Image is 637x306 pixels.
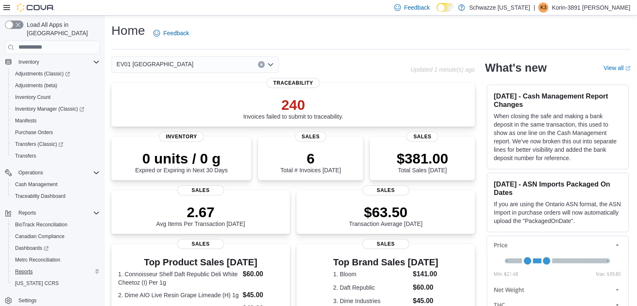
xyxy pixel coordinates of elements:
[18,210,36,216] span: Reports
[15,94,51,101] span: Inventory Count
[15,168,46,178] button: Operations
[8,231,103,242] button: Canadian Compliance
[413,269,438,279] dd: $141.00
[12,191,100,201] span: Traceabilty Dashboard
[111,22,145,39] h1: Home
[8,103,103,115] a: Inventory Manager (Classic)
[12,127,57,137] a: Purchase Orders
[2,167,103,179] button: Operations
[12,231,68,241] a: Canadian Compliance
[12,267,100,277] span: Reports
[333,283,410,292] dt: 2. Daft Republic
[362,239,409,249] span: Sales
[18,297,36,304] span: Settings
[8,179,103,190] button: Cash Management
[333,297,410,305] dt: 3. Dime Industries
[12,139,100,149] span: Transfers (Classic)
[15,295,100,306] span: Settings
[15,153,36,159] span: Transfers
[267,61,274,68] button: Open list of options
[494,180,622,197] h3: [DATE] - ASN Imports Packaged On Dates
[538,3,548,13] div: Korin-3891 Hobday
[15,129,53,136] span: Purchase Orders
[18,59,39,65] span: Inventory
[15,268,33,275] span: Reports
[15,181,57,188] span: Cash Management
[12,243,100,253] span: Dashboards
[15,257,60,263] span: Metrc Reconciliation
[258,61,265,68] button: Clear input
[12,151,100,161] span: Transfers
[135,150,228,174] div: Expired or Expiring in Next 30 Days
[15,221,67,228] span: BioTrack Reconciliation
[15,117,36,124] span: Manifests
[12,104,100,114] span: Inventory Manager (Classic)
[12,104,88,114] a: Inventory Manager (Classic)
[494,92,622,109] h3: [DATE] - Cash Management Report Changes
[118,270,239,287] dt: 1. Connoisseur Shelf Daft Republic Deli White Cheetoz (I) Per 1g
[333,257,438,267] h3: Top Brand Sales [DATE]
[12,127,100,137] span: Purchase Orders
[177,185,224,195] span: Sales
[12,278,62,288] a: [US_STATE] CCRS
[407,132,438,142] span: Sales
[150,25,192,41] a: Feedback
[17,3,54,12] img: Cova
[12,243,52,253] a: Dashboards
[156,204,245,220] p: 2.67
[15,208,39,218] button: Reports
[397,150,448,174] div: Total Sales [DATE]
[12,267,36,277] a: Reports
[242,290,283,300] dd: $45.00
[8,80,103,91] button: Adjustments (beta)
[8,127,103,138] button: Purchase Orders
[15,168,100,178] span: Operations
[12,116,100,126] span: Manifests
[12,92,100,102] span: Inventory Count
[23,21,100,37] span: Load All Apps in [GEOGRAPHIC_DATA]
[8,266,103,277] button: Reports
[8,91,103,103] button: Inventory Count
[118,257,283,267] h3: Top Product Sales [DATE]
[280,150,340,167] p: 6
[2,56,103,68] button: Inventory
[534,3,535,13] p: |
[349,204,423,227] div: Transaction Average [DATE]
[15,280,59,287] span: [US_STATE] CCRS
[12,69,73,79] a: Adjustments (Classic)
[116,59,193,69] span: EV01 [GEOGRAPHIC_DATA]
[603,65,630,71] a: View allExternal link
[625,66,630,71] svg: External link
[118,291,239,299] dt: 2. Dime AIO Live Resin Grape Limeade (H) 1g
[8,242,103,254] a: Dashboards
[243,96,343,113] p: 240
[15,57,42,67] button: Inventory
[404,3,430,12] span: Feedback
[8,68,103,80] a: Adjustments (Classic)
[8,150,103,162] button: Transfers
[280,150,340,174] div: Total # Invoices [DATE]
[15,245,49,252] span: Dashboards
[135,150,228,167] p: 0 units / 0 g
[8,138,103,150] a: Transfers (Classic)
[12,80,61,91] a: Adjustments (beta)
[12,151,39,161] a: Transfers
[494,112,622,162] p: When closing the safe and making a bank deposit in the same transaction, this used to show as one...
[15,106,84,112] span: Inventory Manager (Classic)
[177,239,224,249] span: Sales
[8,115,103,127] button: Manifests
[12,179,61,189] a: Cash Management
[243,96,343,120] div: Invoices failed to submit to traceability.
[8,219,103,231] button: BioTrack Reconciliation
[12,231,100,241] span: Canadian Compliance
[15,193,65,200] span: Traceabilty Dashboard
[12,80,100,91] span: Adjustments (beta)
[540,3,547,13] span: K3
[266,78,320,88] span: Traceability
[15,57,100,67] span: Inventory
[159,132,204,142] span: Inventory
[163,29,189,37] span: Feedback
[8,254,103,266] button: Metrc Reconciliation
[552,3,630,13] p: Korin-3891 [PERSON_NAME]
